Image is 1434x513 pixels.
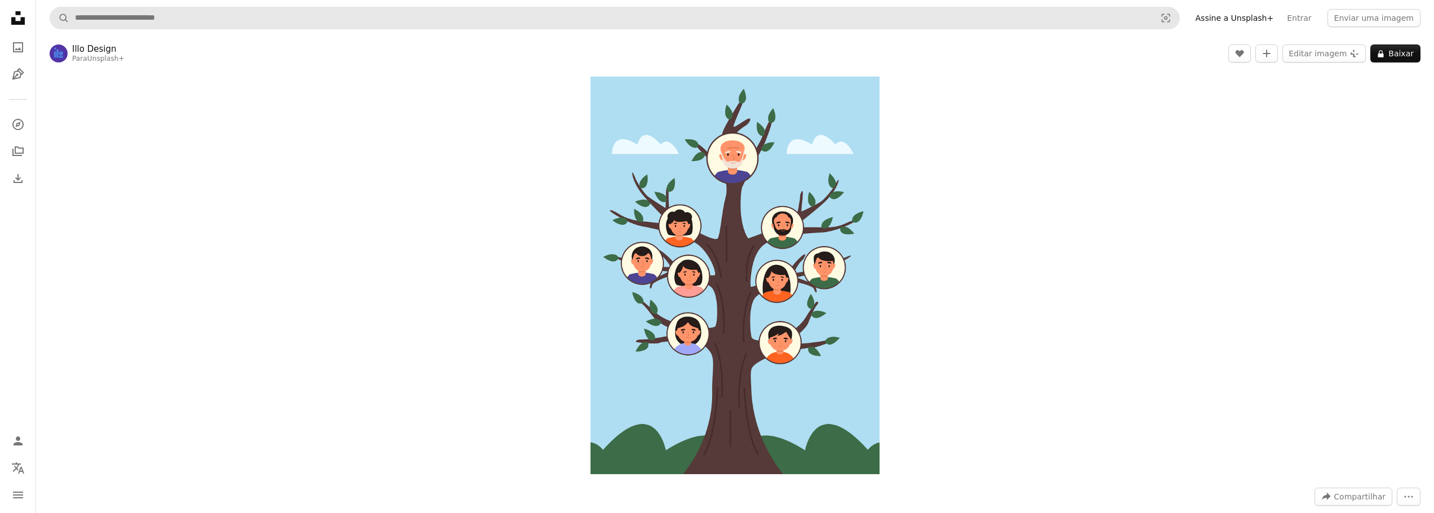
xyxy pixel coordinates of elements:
a: Unsplash+ [87,55,125,63]
a: Histórico de downloads [7,167,29,190]
button: Idioma [7,457,29,479]
button: Enviar uma imagem [1328,9,1420,27]
a: Fotos [7,36,29,59]
button: Pesquise na Unsplash [50,7,69,29]
button: Compartilhar esta imagem [1315,488,1392,506]
button: Pesquisa visual [1152,7,1179,29]
img: Uma árvore genealógica com muitas pessoas nela [591,77,880,474]
button: Adicionar à coleção [1255,44,1278,63]
img: Ir para o perfil de Illo Design [50,44,68,63]
a: Entrar / Cadastrar-se [7,430,29,452]
button: Ampliar esta imagem [591,77,880,474]
button: Baixar [1370,44,1420,63]
button: Curtir [1228,44,1251,63]
button: Editar imagem [1282,44,1366,63]
span: Compartilhar [1334,488,1386,505]
a: Ilustrações [7,63,29,86]
a: Assine a Unsplash+ [1189,9,1281,27]
a: Explorar [7,113,29,136]
a: Illo Design [72,43,125,55]
a: Início — Unsplash [7,7,29,32]
form: Pesquise conteúdo visual em todo o site [50,7,1180,29]
button: Menu [7,484,29,506]
a: Coleções [7,140,29,163]
button: Mais ações [1397,488,1420,506]
div: Para [72,55,125,64]
a: Entrar [1280,9,1318,27]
